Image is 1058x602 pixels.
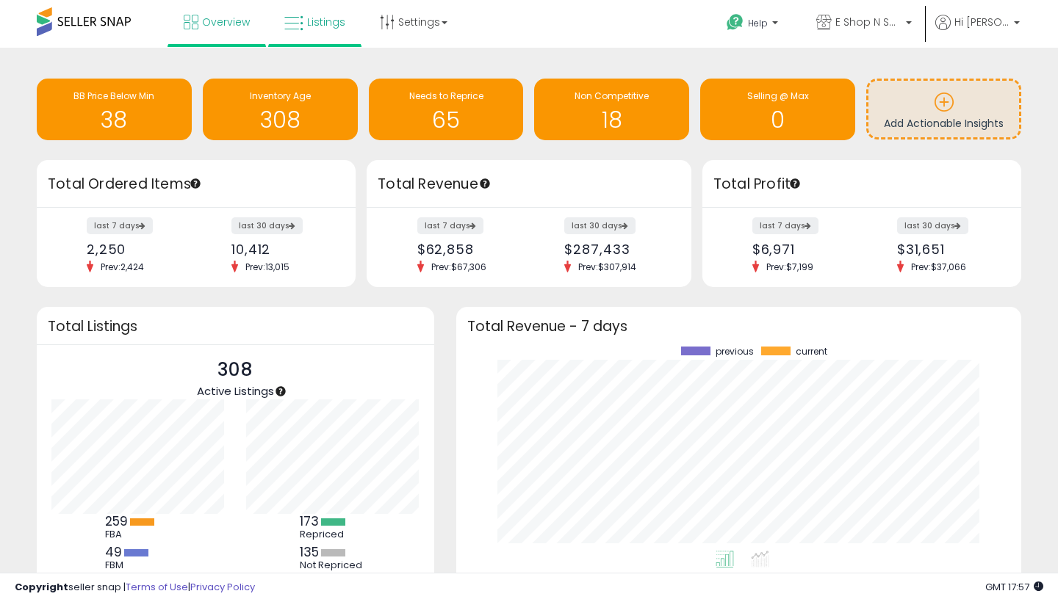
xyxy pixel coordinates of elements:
div: Tooltip anchor [788,177,802,190]
div: $62,858 [417,242,518,257]
a: Add Actionable Insights [868,81,1019,137]
label: last 7 days [87,217,153,234]
span: Prev: $7,199 [759,261,821,273]
a: Non Competitive 18 [534,79,689,140]
span: E Shop N Save [835,15,902,29]
div: $31,651 [897,242,996,257]
b: 135 [300,543,319,561]
span: 2025-08-14 17:57 GMT [985,580,1043,594]
span: Prev: 13,015 [238,261,297,273]
h3: Total Profit [713,174,1010,195]
div: Not Repriced [300,559,366,571]
span: Non Competitive [575,90,649,102]
div: Tooltip anchor [478,177,492,190]
span: Add Actionable Insights [884,116,1004,131]
h1: 18 [541,108,682,132]
div: Tooltip anchor [189,177,202,190]
span: Listings [307,15,345,29]
span: BB Price Below Min [73,90,154,102]
div: seller snap | | [15,581,255,595]
a: Hi [PERSON_NAME] [935,15,1020,48]
span: Selling @ Max [747,90,809,102]
span: previous [716,347,754,357]
b: 173 [300,512,319,530]
div: $6,971 [752,242,851,257]
span: Overview [202,15,250,29]
i: Get Help [726,13,744,32]
a: BB Price Below Min 38 [37,79,192,140]
div: FBA [105,529,171,540]
h1: 0 [708,108,848,132]
p: 308 [197,356,274,384]
span: Prev: $307,914 [571,261,644,273]
strong: Copyright [15,580,68,594]
span: Help [748,17,768,29]
span: Needs to Reprice [409,90,483,102]
b: 49 [105,543,122,561]
label: last 30 days [897,217,968,234]
span: Prev: 2,424 [93,261,151,273]
b: 259 [105,512,128,530]
label: last 7 days [752,217,818,234]
a: Privacy Policy [190,580,255,594]
h1: 308 [210,108,350,132]
span: Inventory Age [250,90,311,102]
label: last 7 days [417,217,483,234]
a: Help [715,2,793,48]
span: Prev: $37,066 [904,261,974,273]
label: last 30 days [564,217,636,234]
span: Prev: $67,306 [424,261,494,273]
a: Terms of Use [126,580,188,594]
span: Hi [PERSON_NAME] [954,15,1010,29]
label: last 30 days [231,217,303,234]
h1: 65 [376,108,517,132]
h3: Total Revenue - 7 days [467,321,1010,332]
h3: Total Listings [48,321,423,332]
a: Inventory Age 308 [203,79,358,140]
div: $287,433 [564,242,665,257]
span: current [796,347,827,357]
h3: Total Ordered Items [48,174,345,195]
div: Tooltip anchor [274,385,287,398]
div: FBM [105,559,171,571]
a: Needs to Reprice 65 [369,79,524,140]
div: Repriced [300,529,366,540]
a: Selling @ Max 0 [700,79,855,140]
div: 10,412 [231,242,330,257]
h1: 38 [44,108,184,132]
div: 2,250 [87,242,185,257]
h3: Total Revenue [378,174,680,195]
span: Active Listings [197,383,274,399]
